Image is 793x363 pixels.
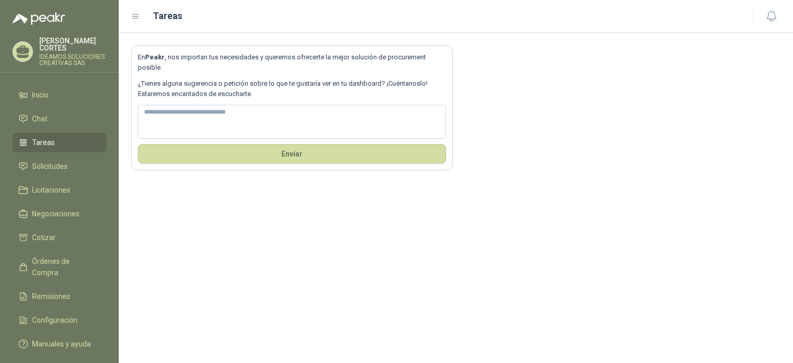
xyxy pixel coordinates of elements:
a: Inicio [12,85,106,105]
a: Negociaciones [12,204,106,224]
a: Tareas [12,133,106,152]
a: Cotizar [12,228,106,247]
span: Tareas [32,137,55,148]
span: Solicitudes [32,161,68,172]
img: Logo peakr [12,12,65,25]
span: Negociaciones [32,208,80,219]
span: Configuración [32,314,77,326]
p: IDEAMOS SOLUCIONES CREATIVAS SAS [39,54,106,66]
a: Manuales y ayuda [12,334,106,354]
a: Licitaciones [12,180,106,200]
a: Órdenes de Compra [12,251,106,282]
span: Cotizar [32,232,56,243]
span: Inicio [32,89,49,101]
a: Solicitudes [12,156,106,176]
span: Chat [32,113,47,124]
span: Remisiones [32,291,70,302]
b: Peakr [145,53,165,61]
p: En , nos importan tus necesidades y queremos ofrecerte la mejor solución de procurement posible. [138,52,446,73]
a: Configuración [12,310,106,330]
button: Envíar [138,144,446,164]
h1: Tareas [153,9,182,23]
span: Órdenes de Compra [32,256,97,278]
span: Licitaciones [32,184,70,196]
p: ¿Tienes alguna sugerencia o petición sobre lo que te gustaría ver en tu dashboard? ¡Cuéntanoslo! ... [138,78,446,100]
p: [PERSON_NAME] CORTES [39,37,106,52]
span: Manuales y ayuda [32,338,91,350]
a: Remisiones [12,287,106,306]
a: Chat [12,109,106,129]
